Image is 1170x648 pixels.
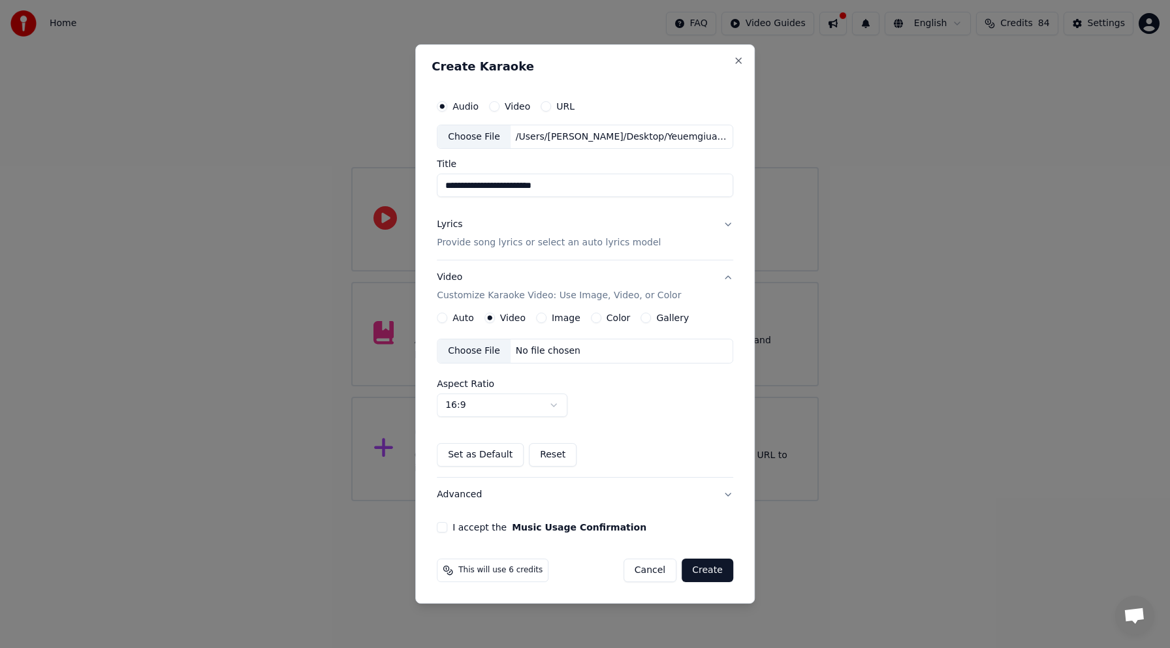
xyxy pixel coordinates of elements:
[624,559,676,582] button: Cancel
[511,345,586,358] div: No file chosen
[556,102,575,111] label: URL
[500,313,526,322] label: Video
[512,523,646,532] button: I accept the
[437,313,733,477] div: VideoCustomize Karaoke Video: Use Image, Video, or Color
[437,271,681,303] div: Video
[452,523,646,532] label: I accept the
[529,443,577,467] button: Reset
[432,61,738,72] h2: Create Karaoke
[437,208,733,260] button: LyricsProvide song lyrics or select an auto lyrics model
[452,313,474,322] label: Auto
[552,313,580,322] label: Image
[452,102,479,111] label: Audio
[458,565,543,576] span: This will use 6 credits
[505,102,530,111] label: Video
[437,478,733,512] button: Advanced
[437,443,524,467] button: Set as Default
[656,313,689,322] label: Gallery
[437,289,681,302] p: Customize Karaoke Video: Use Image, Video, or Color
[437,160,733,169] label: Title
[437,219,462,232] div: Lyrics
[682,559,733,582] button: Create
[437,379,733,388] label: Aspect Ratio
[437,261,733,313] button: VideoCustomize Karaoke Video: Use Image, Video, or Color
[437,339,511,363] div: Choose File
[437,237,661,250] p: Provide song lyrics or select an auto lyrics model
[437,125,511,149] div: Choose File
[511,131,733,144] div: /Users/[PERSON_NAME]/Desktop/Yeuemgiuadoiquenlang.mp3
[607,313,631,322] label: Color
